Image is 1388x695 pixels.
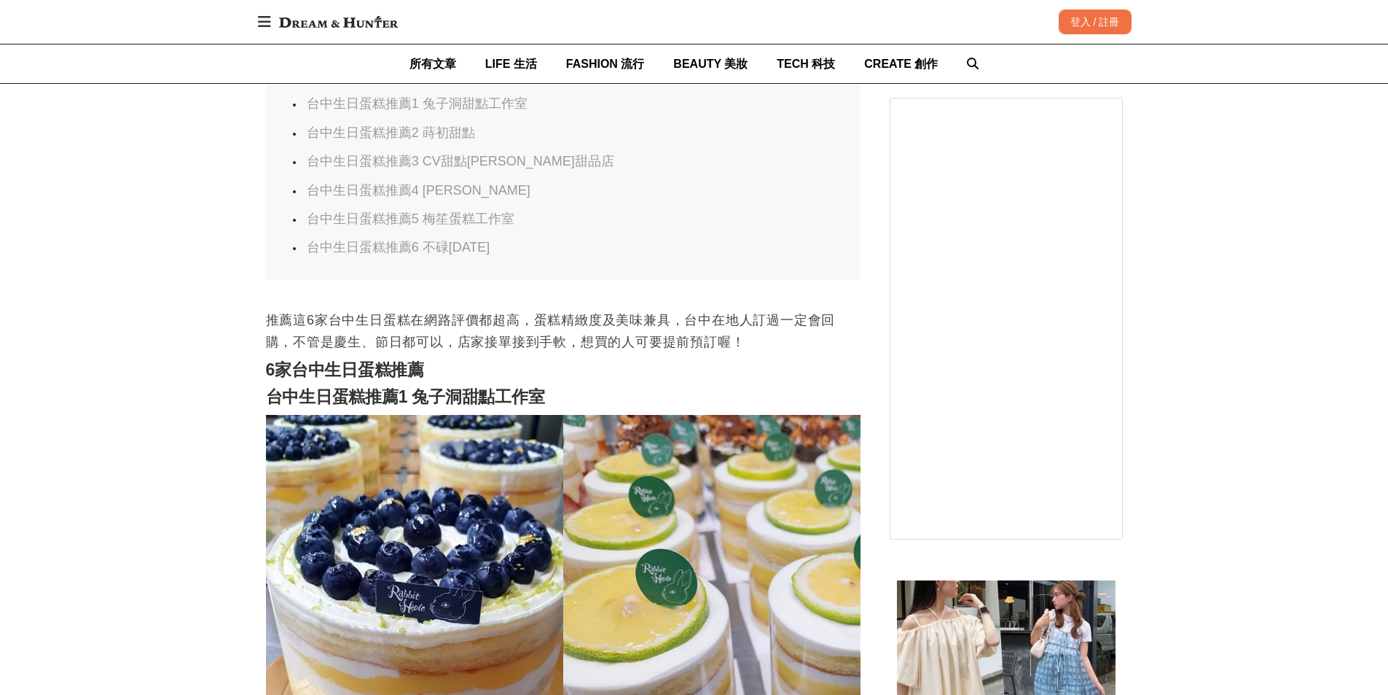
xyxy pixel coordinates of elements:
a: 所有文章 [409,44,456,83]
span: CREATE 創作 [864,58,938,70]
span: FASHION 流行 [566,58,645,70]
a: 台中生日蛋糕推薦2 蒔初甜點 [307,125,475,140]
a: BEAUTY 美妝 [673,44,748,83]
a: FASHION 流行 [566,44,645,83]
span: LIFE 生活 [485,58,537,70]
div: 登入 / 註冊 [1059,9,1132,34]
a: CREATE 創作 [864,44,938,83]
p: 推薦這6家台中生日蛋糕在網路評價都超高，蛋糕精緻度及美味兼具，台中在地人訂過一定會回購，不管是慶生、節日都可以，店家接單接到手軟，想買的人可要提前預訂喔！ [266,309,860,353]
a: TECH 科技 [777,44,835,83]
a: 台中生日蛋糕推薦1 兔子洞甜點工作室 [307,96,528,111]
span: BEAUTY 美妝 [673,58,748,70]
strong: 台中生日蛋糕推薦1 兔子洞甜點工作室 [266,387,545,406]
span: TECH 科技 [777,58,835,70]
a: 台中生日蛋糕推薦3 CV甜點[PERSON_NAME]甜品店 [307,154,614,168]
a: LIFE 生活 [485,44,537,83]
strong: 6家台中生日蛋糕推薦 [266,360,425,379]
a: 台中生日蛋糕推薦6 不碌[DATE] [307,240,490,255]
span: 所有文章 [409,58,456,70]
a: 台中生日蛋糕推薦5 梅笙蛋糕工作室 [307,211,514,226]
a: 台中生日蛋糕推薦4 [PERSON_NAME] [307,183,530,198]
img: Dream & Hunter [272,9,405,35]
